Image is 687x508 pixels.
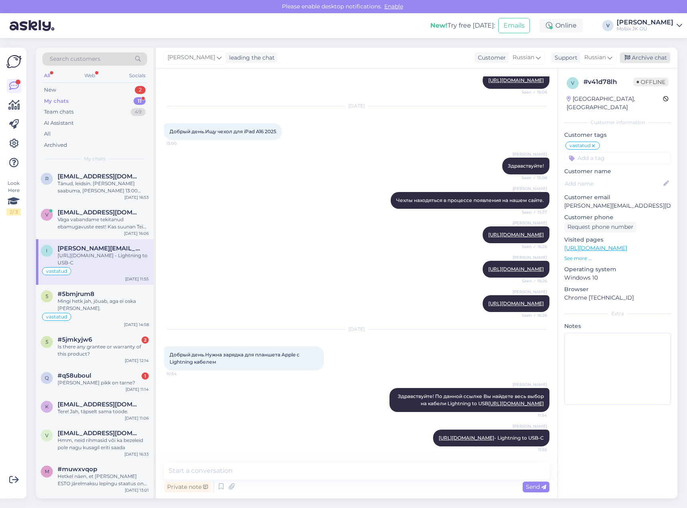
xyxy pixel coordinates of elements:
[513,151,547,157] span: [PERSON_NAME]
[539,18,583,33] div: Online
[567,95,663,112] div: [GEOGRAPHIC_DATA], [GEOGRAPHIC_DATA]
[564,152,671,164] input: Add a tag
[564,202,671,210] p: [PERSON_NAME][EMAIL_ADDRESS][DOMAIN_NAME]
[45,432,48,438] span: v
[513,254,547,260] span: [PERSON_NAME]
[166,371,196,377] span: 10:54
[164,102,549,110] div: [DATE]
[58,466,97,473] span: #muwxvqop
[517,278,547,284] span: Seen ✓ 16:26
[517,412,547,418] span: 11:54
[125,276,149,282] div: [DATE] 11:55
[46,248,48,254] span: i
[58,473,149,487] div: Hetkel näen, et [PERSON_NAME] ESTO järelmaksu lepingu staatus on "ootel". Palun võtke ühendust ES...
[58,298,149,312] div: Mingi hetk jah, jõuab, aga ei oska [PERSON_NAME].
[142,372,149,380] div: 1
[58,372,91,379] span: #q58uboul
[58,408,149,415] div: Tere! Jah, täpselt sama toode.
[45,468,49,474] span: m
[475,54,506,62] div: Customer
[83,70,97,81] div: Web
[565,179,662,188] input: Add name
[58,401,141,408] span: kairi.rebane1@gmail.com
[168,53,215,62] span: [PERSON_NAME]
[44,108,74,116] div: Team chats
[58,252,149,266] div: [URL][DOMAIN_NAME] - Lightning to USB-C
[50,55,100,63] span: Search customers
[617,19,673,26] div: [PERSON_NAME]
[46,314,67,319] span: vastatud
[44,119,74,127] div: AI Assistant
[488,232,544,238] a: [URL][DOMAIN_NAME]
[564,119,671,126] div: Customer information
[166,140,196,146] span: 15:00
[124,322,149,328] div: [DATE] 14:58
[517,447,547,453] span: 11:55
[551,54,577,62] div: Support
[569,143,591,148] span: vastatud
[58,430,141,437] span: valdokivimagi@hotmail.com
[126,386,149,392] div: [DATE] 11:14
[620,52,670,63] div: Archive chat
[488,266,544,272] a: [URL][DOMAIN_NAME]
[226,54,275,62] div: leading the chat
[58,173,141,180] span: rocknroll1313@gmail.com
[517,312,547,318] span: Seen ✓ 16:26
[44,130,51,138] div: All
[58,336,92,343] span: #5jmkyjw6
[564,274,671,282] p: Windows 10
[517,244,547,250] span: Seen ✓ 16:26
[124,451,149,457] div: [DATE] 16:33
[488,400,544,406] a: [URL][DOMAIN_NAME]
[128,70,147,81] div: Socials
[602,20,613,31] div: V
[617,26,673,32] div: Mobix JK OÜ
[44,86,56,94] div: New
[58,379,149,386] div: [PERSON_NAME] pikk on tarne?
[164,326,549,333] div: [DATE]
[134,97,146,105] div: 11
[164,482,211,492] div: Private note
[517,89,547,95] span: Seen ✓ 16:08
[125,358,149,364] div: [DATE] 12:14
[564,294,671,302] p: Chrome [TECHNICAL_ID]
[564,322,671,330] p: Notes
[439,435,544,441] span: - Lightning to USB-C
[396,197,544,203] span: Чехлы находяться в процессе появления на нашем сайте.
[42,70,52,81] div: All
[58,245,141,252] span: igor_elena@list.ru
[513,423,547,429] span: [PERSON_NAME]
[58,209,141,216] span: valter.soorsk@gmail.com
[125,415,149,421] div: [DATE] 11:06
[564,244,627,252] a: [URL][DOMAIN_NAME]
[513,53,534,62] span: Russian
[513,382,547,388] span: [PERSON_NAME]
[513,289,547,295] span: [PERSON_NAME]
[498,18,530,33] button: Emails
[58,290,94,298] span: #5bmjrum8
[439,435,494,441] a: [URL][DOMAIN_NAME]
[564,285,671,294] p: Browser
[564,255,671,262] p: See more ...
[142,336,149,344] div: 2
[45,176,49,182] span: r
[583,77,633,87] div: # v41d78lh
[46,293,48,299] span: 5
[84,155,106,162] span: My chats
[124,230,149,236] div: [DATE] 16:06
[564,213,671,222] p: Customer phone
[517,175,547,181] span: Seen ✓ 15:08
[58,437,149,451] div: Hmm, neid rihmasid või ka bezeleid pole nagu kusagil eriti saada
[564,131,671,139] p: Customer tags
[170,352,301,365] span: Добрый день.Нужна зарядка для планшета Apple с Lightning кабелем
[135,86,146,94] div: 2
[488,300,544,306] a: [URL][DOMAIN_NAME]
[44,97,69,105] div: My chats
[513,186,547,192] span: [PERSON_NAME]
[564,310,671,317] div: Extra
[45,375,49,381] span: q
[564,167,671,176] p: Customer name
[488,77,544,83] a: [URL][DOMAIN_NAME]
[170,128,276,134] span: Добрый день.Ищу чехол для iPad A16 2025
[526,483,546,490] span: Send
